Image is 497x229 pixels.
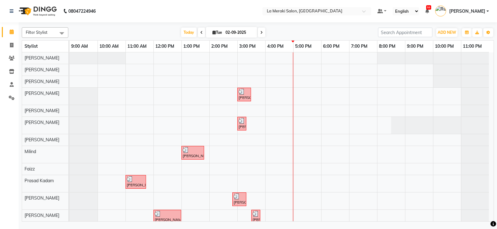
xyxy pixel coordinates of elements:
[233,193,246,205] div: [PERSON_NAME], TK03, 02:50 PM-03:20 PM, Back Massage For Men
[436,28,458,37] button: ADD NEW
[182,42,201,51] a: 1:00 PM
[25,149,36,154] span: Milind
[181,28,197,37] span: Today
[25,67,59,73] span: [PERSON_NAME]
[224,28,255,37] input: 2025-09-02
[238,118,246,130] div: [PERSON_NAME], TK04, 03:00 PM-03:20 PM, Premium Clean Shave
[126,42,148,51] a: 11:00 AM
[252,211,260,222] div: [PERSON_NAME], TK03, 03:30 PM-03:50 PM, Eye Brows Threading
[25,166,35,172] span: Faizz
[210,42,229,51] a: 2:00 PM
[238,89,250,100] div: [PERSON_NAME], TK03, 03:00 PM-03:30 PM, [MEDICAL_DATA] Massage with Olive Oil (30 Min)
[25,120,59,125] span: [PERSON_NAME]
[25,55,59,61] span: [PERSON_NAME]
[26,30,48,35] span: Filter Stylist
[433,42,455,51] a: 10:00 PM
[349,42,369,51] a: 7:00 PM
[70,42,89,51] a: 9:00 AM
[294,42,313,51] a: 5:00 PM
[238,42,257,51] a: 3:00 PM
[182,147,203,159] div: [PERSON_NAME], TK02, 01:00 PM-01:50 PM, [MEDICAL_DATA] Massage with Olive Oil (30 Min),Nail Cut &...
[449,8,485,15] span: [PERSON_NAME]
[25,90,59,96] span: [PERSON_NAME]
[425,8,429,14] a: 55
[461,42,483,51] a: 11:00 PM
[25,178,54,183] span: Prasad Kadam
[438,30,456,35] span: ADD NEW
[126,176,145,188] div: [PERSON_NAME], TK01, 11:00 AM-11:45 AM, Stylist Level [DEMOGRAPHIC_DATA] Haircut
[378,28,432,37] input: Search Appointment
[25,79,59,84] span: [PERSON_NAME]
[377,42,397,51] a: 8:00 PM
[25,108,59,113] span: [PERSON_NAME]
[266,42,285,51] a: 4:00 PM
[68,2,96,20] b: 08047224946
[25,213,59,218] span: [PERSON_NAME]
[16,2,58,20] img: logo
[25,137,59,143] span: [PERSON_NAME]
[321,42,341,51] a: 6:00 PM
[435,6,446,16] img: Rupal Jagirdar
[154,42,176,51] a: 12:00 PM
[154,211,180,222] div: [PERSON_NAME], TK02, 12:00 PM-01:00 PM, Rica Cartridge Full Waxing
[25,195,59,201] span: [PERSON_NAME]
[98,42,120,51] a: 10:00 AM
[405,42,425,51] a: 9:00 PM
[211,30,224,35] span: Tue
[426,5,431,10] span: 55
[25,43,38,49] span: Stylist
